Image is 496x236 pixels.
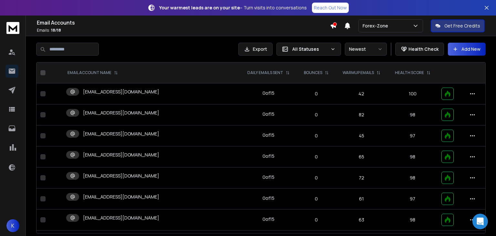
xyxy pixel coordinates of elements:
p: Emails : [37,28,330,33]
p: [EMAIL_ADDRESS][DOMAIN_NAME] [83,110,159,116]
div: 0 of 15 [263,153,274,159]
div: 0 of 15 [263,216,274,222]
p: 0 [301,175,332,181]
p: BOUNCES [304,70,322,75]
div: EMAIL ACCOUNT NAME [67,70,118,75]
p: Get Free Credits [444,23,480,29]
p: 0 [301,91,332,97]
p: – Turn visits into conversations [159,5,307,11]
td: 65 [335,146,387,167]
td: 98 [388,104,438,125]
div: 0 of 15 [263,174,274,180]
td: 98 [388,209,438,231]
p: 0 [301,196,332,202]
div: 0 of 15 [263,111,274,117]
td: 72 [335,167,387,188]
p: Forex-Zone [363,23,391,29]
span: 18 / 18 [51,27,61,33]
p: [EMAIL_ADDRESS][DOMAIN_NAME] [83,173,159,179]
td: 63 [335,209,387,231]
p: [EMAIL_ADDRESS][DOMAIN_NAME] [83,194,159,200]
td: 42 [335,83,387,104]
td: 97 [388,188,438,209]
p: [EMAIL_ADDRESS][DOMAIN_NAME] [83,131,159,137]
div: 0 of 15 [263,195,274,201]
td: 61 [335,188,387,209]
p: DAILY EMAILS SENT [247,70,283,75]
td: 98 [388,146,438,167]
button: K [6,219,19,232]
div: 0 of 15 [263,90,274,96]
p: 0 [301,112,332,118]
p: 0 [301,133,332,139]
button: Export [238,43,273,56]
img: logo [6,22,19,34]
p: All Statuses [292,46,328,52]
p: 0 [301,217,332,223]
button: Newest [345,43,387,56]
td: 97 [388,125,438,146]
td: 100 [388,83,438,104]
div: 0 of 15 [263,132,274,138]
h1: Email Accounts [37,19,330,27]
p: 0 [301,154,332,160]
p: [EMAIL_ADDRESS][DOMAIN_NAME] [83,152,159,158]
p: HEALTH SCORE [395,70,424,75]
td: 98 [388,167,438,188]
button: Add New [448,43,486,56]
p: Health Check [408,46,439,52]
p: Reach Out Now [314,5,347,11]
strong: Your warmest leads are on your site [159,5,240,11]
td: 45 [335,125,387,146]
p: WARMUP EMAILS [343,70,374,75]
p: [EMAIL_ADDRESS][DOMAIN_NAME] [83,89,159,95]
a: Reach Out Now [312,3,349,13]
p: [EMAIL_ADDRESS][DOMAIN_NAME] [83,215,159,221]
div: Open Intercom Messenger [472,214,488,229]
button: Get Free Credits [431,19,485,32]
button: Health Check [395,43,444,56]
td: 82 [335,104,387,125]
